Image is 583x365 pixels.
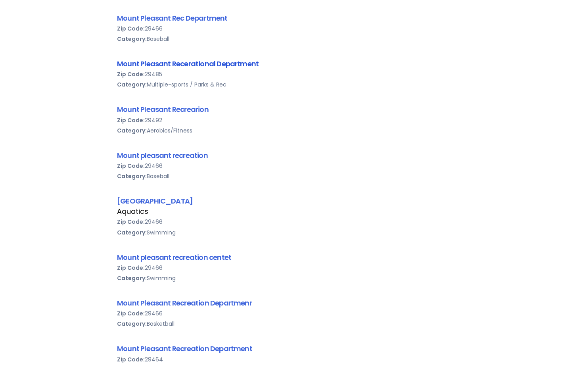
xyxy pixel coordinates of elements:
b: Zip Code: [117,116,145,124]
b: Zip Code: [117,70,145,78]
div: Aquatics [117,206,466,217]
div: 29466 [117,161,466,171]
b: Zip Code: [117,264,145,272]
b: Category: [117,172,147,180]
div: 29485 [117,69,466,79]
div: 29464 [117,354,466,365]
div: Mount Pleasant Recrearion [117,104,466,115]
b: Zip Code: [117,218,145,226]
div: Baseball [117,34,466,44]
div: Mount pleasant recreation centet [117,252,466,263]
div: Mount Pleasant Recerational Department [117,58,466,69]
div: Aerobics/Fitness [117,125,466,136]
b: Category: [117,274,147,282]
b: Category: [117,127,147,134]
a: [GEOGRAPHIC_DATA] [117,196,193,206]
div: Swimming [117,273,466,283]
div: 29466 [117,308,466,319]
b: Zip Code: [117,309,145,317]
div: 29466 [117,263,466,273]
div: Mount Pleasant Recreation Departmenr [117,298,466,308]
a: Mount pleasant recreation centet [117,252,231,262]
div: Mount Pleasant Rec Department [117,13,466,23]
b: Category: [117,35,147,43]
a: Mount Pleasant Rec Department [117,13,228,23]
a: Mount Pleasant Recreation Departmenr [117,298,252,308]
b: Category: [117,229,147,236]
b: Category: [117,81,147,88]
div: 29466 [117,23,466,34]
div: 29492 [117,115,466,125]
div: Swimming [117,227,466,238]
div: Mount pleasant recreation [117,150,466,161]
div: Multiple-sports / Parks & Rec [117,79,466,90]
b: Zip Code: [117,355,145,363]
a: Mount pleasant recreation [117,150,208,160]
b: Category: [117,320,147,328]
a: Mount Pleasant Recreation Department [117,344,252,353]
a: Mount Pleasant Recrearion [117,104,209,114]
div: [GEOGRAPHIC_DATA] [117,196,466,206]
div: Baseball [117,171,466,181]
div: 29466 [117,217,466,227]
b: Zip Code: [117,25,145,33]
div: Mount Pleasant Recreation Department [117,343,466,354]
b: Zip Code: [117,162,145,170]
div: Basketball [117,319,466,329]
a: Mount Pleasant Recerational Department [117,59,259,69]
